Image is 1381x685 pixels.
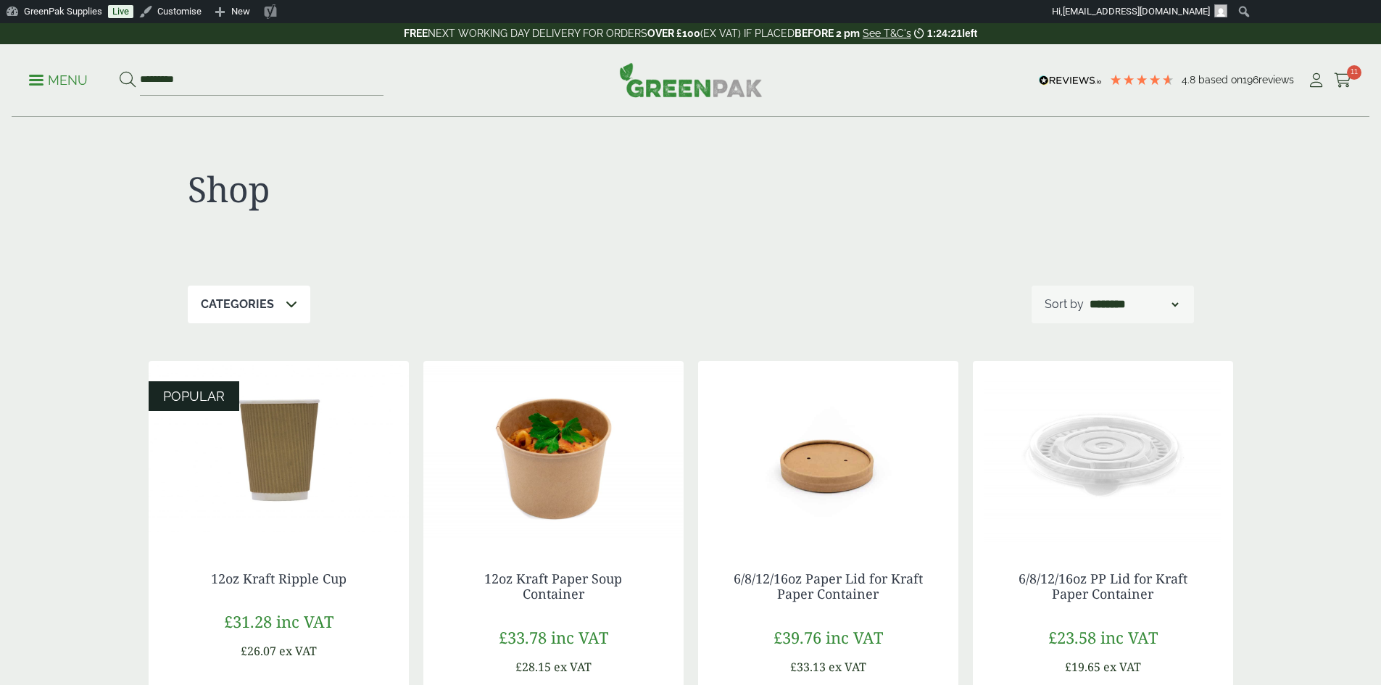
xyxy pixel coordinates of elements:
i: My Account [1307,73,1325,88]
span: £28.15 [515,659,551,675]
span: Based on [1198,74,1243,86]
span: £26.07 [241,643,276,659]
span: POPULAR [163,389,225,404]
strong: BEFORE 2 pm [795,28,860,39]
select: Shop order [1087,296,1181,313]
span: 1:24:21 [927,28,962,39]
span: £23.58 [1048,626,1096,648]
strong: OVER £100 [647,28,700,39]
a: 6/8/12/16oz Paper Lid for Kraft Paper Container [734,570,923,603]
span: £39.76 [774,626,821,648]
img: Cardboard-Lid.jpg-ezgif.com-webp-to-jpg-converter-2 [698,361,958,542]
span: 11 [1347,65,1361,80]
span: inc VAT [1100,626,1158,648]
img: GreenPak Supplies [619,62,763,97]
img: Kraft 12oz with Pasta [423,361,684,542]
span: 196 [1243,74,1258,86]
span: ex VAT [829,659,866,675]
a: Menu [29,72,88,86]
a: Live [108,5,133,18]
a: 12oz Kraft Ripple Cup [211,570,347,587]
a: 6/8/12/16oz PP Lid for Kraft Paper Container [1019,570,1187,603]
img: Plastic Lid Top [973,361,1233,542]
span: £33.13 [790,659,826,675]
span: ex VAT [279,643,317,659]
span: ex VAT [1103,659,1141,675]
span: inc VAT [551,626,608,648]
span: inc VAT [276,610,333,632]
span: £33.78 [499,626,547,648]
span: £31.28 [224,610,272,632]
p: Categories [201,296,274,313]
span: reviews [1258,74,1294,86]
span: ex VAT [554,659,592,675]
img: REVIEWS.io [1039,75,1102,86]
span: left [962,28,977,39]
span: £19.65 [1065,659,1100,675]
i: Cart [1334,73,1352,88]
h1: Shop [188,168,691,210]
span: [EMAIL_ADDRESS][DOMAIN_NAME] [1063,6,1210,17]
div: 4.79 Stars [1109,73,1174,86]
a: 12oz Kraft Paper Soup Container [484,570,622,603]
span: 4.8 [1182,74,1198,86]
p: Menu [29,72,88,89]
strong: FREE [404,28,428,39]
a: See T&C's [863,28,911,39]
img: 12oz Kraft Ripple Cup-0 [149,361,409,542]
p: Sort by [1045,296,1084,313]
span: inc VAT [826,626,883,648]
a: 11 [1334,70,1352,91]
